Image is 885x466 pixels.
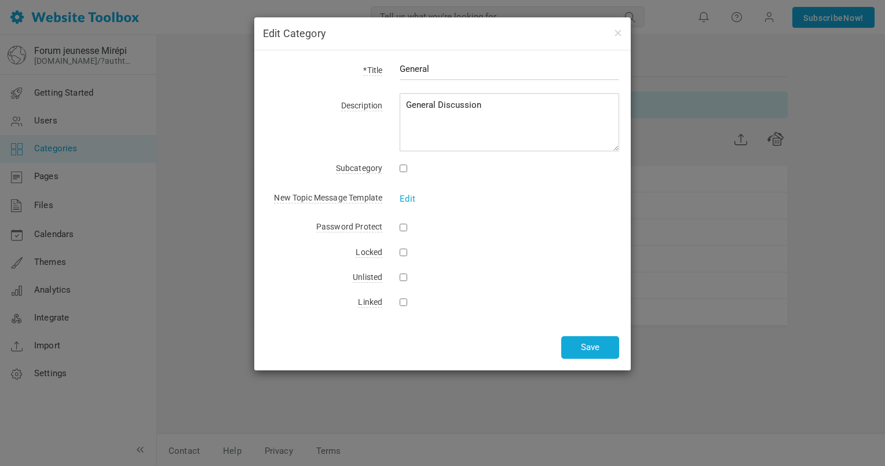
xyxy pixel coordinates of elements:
h4: Edit Category [263,26,622,41]
span: New Topic Message Template [274,193,382,203]
span: Subcategory [336,163,383,174]
span: Password Protect [316,222,382,232]
span: Unlisted [353,272,382,283]
a: Edit [400,194,415,204]
span: Locked [356,247,382,258]
button: Save [561,336,619,359]
textarea: General Discussion [400,93,619,151]
span: Linked [358,297,382,308]
span: Description [341,101,383,111]
span: *Title [363,65,382,76]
